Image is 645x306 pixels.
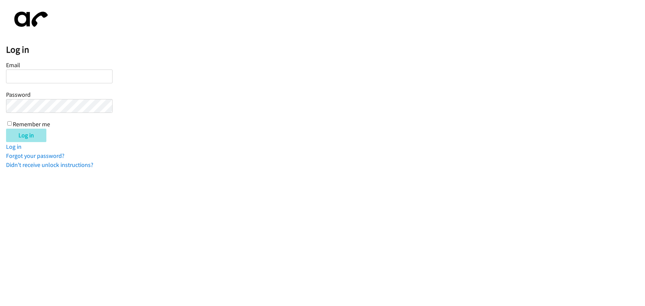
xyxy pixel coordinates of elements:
img: aphone-8a226864a2ddd6a5e75d1ebefc011f4aa8f32683c2d82f3fb0802fe031f96514.svg [6,6,53,33]
input: Log in [6,129,46,142]
a: Log in [6,143,21,150]
a: Didn't receive unlock instructions? [6,161,93,169]
label: Email [6,61,20,69]
a: Forgot your password? [6,152,64,160]
h2: Log in [6,44,645,55]
label: Remember me [13,120,50,128]
label: Password [6,91,31,98]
